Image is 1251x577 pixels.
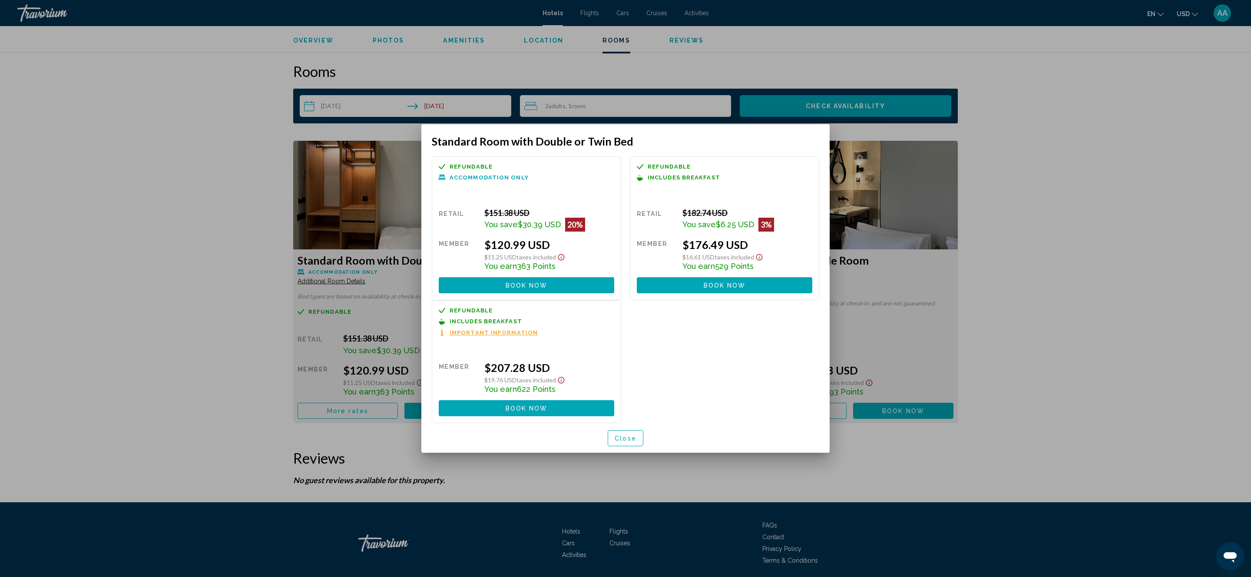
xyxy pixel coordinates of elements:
span: 529 Points [715,262,754,271]
button: Show Taxes and Fees disclaimer [754,251,764,261]
div: $151.38 USD [484,208,614,218]
button: Book now [637,277,812,293]
a: Refundable [637,163,812,170]
span: You earn [484,262,517,271]
span: Refundable [648,164,691,169]
div: 20% [565,218,585,232]
div: 3% [758,218,774,232]
span: Refundable [450,164,493,169]
span: Book now [506,405,548,412]
span: Book now [506,282,548,289]
span: $30.39 USD [518,220,561,229]
span: Taxes included [516,253,556,261]
span: $6.25 USD [716,220,754,229]
span: $11.25 USD [484,253,516,261]
span: Accommodation Only [450,175,529,180]
div: Retail [637,208,676,232]
span: You earn [484,385,517,394]
div: Member [637,238,676,271]
button: Close [608,430,643,446]
button: Book now [439,400,614,416]
a: Refundable [439,307,614,314]
span: Book now [704,282,746,289]
span: 363 Points [517,262,556,271]
span: Refundable [450,308,493,313]
iframe: Кнопка запуска окна обмена сообщениями [1216,542,1244,570]
span: Includes Breakfast [450,318,522,324]
span: 622 Points [517,385,556,394]
span: You earn [682,262,715,271]
span: $19.76 USD [484,376,516,384]
div: Retail [439,208,478,232]
button: Important Information [439,329,538,336]
h3: Standard Room with Double or Twin Bed [432,135,819,148]
button: Show Taxes and Fees disclaimer [556,374,566,384]
span: $16.61 USD [682,253,715,261]
span: Close [615,435,636,442]
span: Taxes included [715,253,754,261]
span: You save [484,220,518,229]
div: $182.74 USD [682,208,812,218]
div: Member [439,238,478,271]
button: Show Taxes and Fees disclaimer [556,251,566,261]
span: You save [682,220,716,229]
a: Refundable [439,163,614,170]
span: Taxes included [516,376,556,384]
div: Member [439,361,478,394]
div: $120.99 USD [484,238,614,251]
div: $176.49 USD [682,238,812,251]
button: Book now [439,277,614,293]
div: $207.28 USD [484,361,614,374]
span: Includes Breakfast [648,175,720,180]
span: Important Information [450,330,538,335]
